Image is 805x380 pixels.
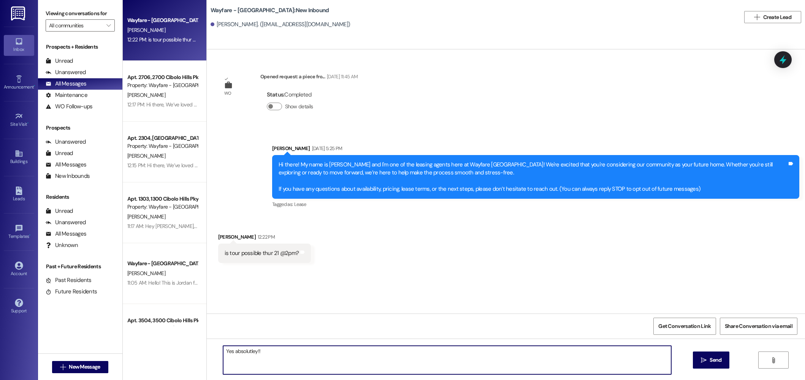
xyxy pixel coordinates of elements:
div: Property: Wayfare - [GEOGRAPHIC_DATA] [127,203,198,211]
button: New Message [52,361,108,373]
span: Lease [294,201,306,207]
span: New Message [69,363,100,371]
div: Unread [46,207,73,215]
div: : Completed [267,89,316,101]
span: Get Conversation Link [658,322,711,330]
textarea: Yes absolutley!! [223,346,671,374]
button: Share Conversation via email [720,318,797,335]
button: Get Conversation Link [653,318,716,335]
i:  [60,364,66,370]
a: Leads [4,184,34,205]
div: Maintenance [46,91,87,99]
span: Share Conversation via email [725,322,792,330]
button: Create Lead [744,11,801,23]
i:  [770,357,776,363]
span: • [34,83,35,89]
b: Wayfare - [GEOGRAPHIC_DATA]: New Inbound [211,6,329,14]
div: Hi there! My name is [PERSON_NAME] and I'm one of the leasing agents here at Wayfare [GEOGRAPHIC_... [279,161,787,193]
button: Send [693,351,730,369]
div: Apt. 1303, 1300 Cibolo Hills Pky [127,195,198,203]
a: Templates • [4,222,34,242]
a: Buildings [4,147,34,168]
div: [PERSON_NAME] [272,144,799,155]
i:  [754,14,760,20]
div: Wayfare - [GEOGRAPHIC_DATA] [127,260,198,268]
span: [PERSON_NAME] [127,92,165,98]
a: Support [4,296,34,317]
div: WO [224,89,231,97]
div: 12:22 PM: is tour possible thur 21 @2pm? [127,36,215,43]
span: [PERSON_NAME] [127,152,165,159]
div: 11:17 AM: Hey [PERSON_NAME], what time would you say is good to come get the keys. I just set up ... [127,223,460,230]
a: Site Visit • [4,110,34,130]
span: • [27,120,29,126]
div: Unknown [46,241,78,249]
div: Past Residents [46,276,92,284]
a: Account [4,259,34,280]
div: [DATE] 5:25 PM [310,144,342,152]
i:  [701,357,707,363]
div: All Messages [46,161,86,169]
div: Apt. 2706, 2700 Cibolo Hills Pky [127,73,198,81]
div: Unanswered [46,218,86,226]
div: Tagged as: [272,199,799,210]
div: Property: Wayfare - [GEOGRAPHIC_DATA] [127,325,198,332]
div: Apt. 3504, 3500 Cibolo Hills Pky [127,317,198,325]
span: [PERSON_NAME] [127,213,165,220]
div: Property: Wayfare - [GEOGRAPHIC_DATA] [127,81,198,89]
label: Viewing conversations for [46,8,115,19]
img: ResiDesk Logo [11,6,27,21]
div: Opened request: a piece fro... [260,73,358,83]
span: [PERSON_NAME] [127,27,165,33]
div: All Messages [46,230,86,238]
label: Show details [285,103,313,111]
div: Wayfare - [GEOGRAPHIC_DATA] [127,16,198,24]
input: All communities [49,19,103,32]
div: Unread [46,57,73,65]
div: Unanswered [46,138,86,146]
span: Send [710,356,721,364]
div: Unread [46,149,73,157]
div: New Inbounds [46,172,90,180]
b: Status [267,91,284,98]
div: Prospects + Residents [38,43,122,51]
span: [PERSON_NAME] [127,270,165,277]
div: [PERSON_NAME]. ([EMAIL_ADDRESS][DOMAIN_NAME]) [211,21,350,28]
div: WO Follow-ups [46,103,92,111]
div: 12:22 PM [256,233,275,241]
span: Create Lead [763,13,791,21]
a: Inbox [4,35,34,55]
div: [DATE] 11:45 AM [325,73,358,81]
div: Future Residents [46,288,97,296]
div: Past + Future Residents [38,263,122,271]
span: • [29,233,30,238]
div: Prospects [38,124,122,132]
i:  [106,22,111,28]
div: Residents [38,193,122,201]
div: is tour possible thur 21 @2pm? [225,249,299,257]
div: [PERSON_NAME] [218,233,311,244]
div: Unanswered [46,68,86,76]
div: All Messages [46,80,86,88]
div: Apt. 2304, [GEOGRAPHIC_DATA] [127,134,198,142]
div: Property: Wayfare - [GEOGRAPHIC_DATA] [127,142,198,150]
